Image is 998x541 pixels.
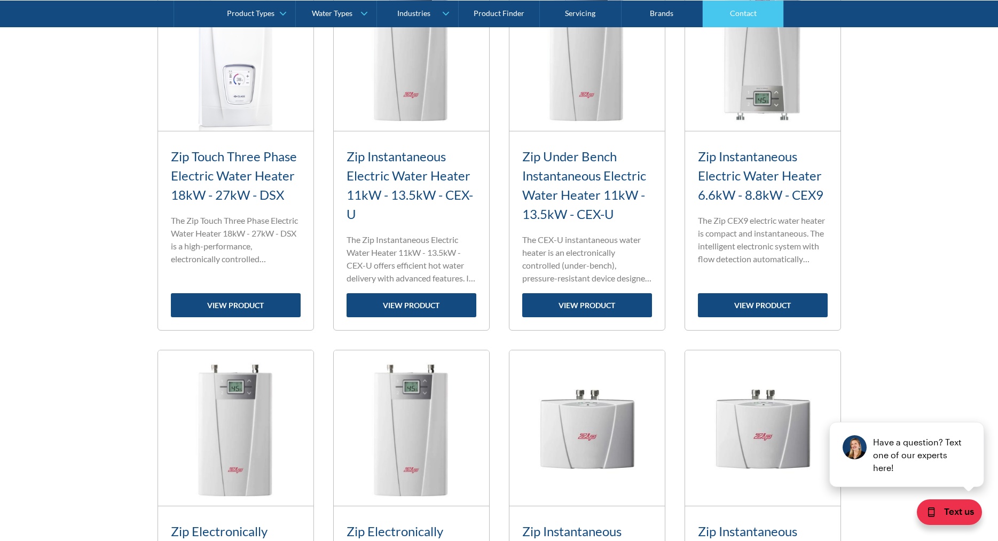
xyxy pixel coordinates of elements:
[522,147,652,224] h3: Zip Under Bench Instantaneous Electric Water Heater 11kW - 13.5kW - CEX-U
[913,488,998,541] iframe: podium webchat widget bubble
[397,9,430,18] div: Industries
[816,373,998,501] iframe: podium webchat widget prompt
[171,293,301,317] a: view product
[347,293,476,317] a: view product
[227,9,274,18] div: Product Types
[334,350,489,506] img: Zip Electronically Controlled Instantaneous Under Bench Water Heater - CEX-U 11KW -13.5KW 60°C
[171,214,301,265] p: The Zip Touch Three Phase Electric Water Heater 18kW - 27kW - DSX is a high-performance, electron...
[522,233,652,285] p: The CEX-U instantaneous water heater is an electronically controlled (under-bench), pressure-resi...
[698,293,828,317] a: view product
[171,147,301,205] h3: Zip Touch Three Phase Electric Water Heater 18kW - 27kW - DSX
[158,350,313,506] img: Zip Electronically Controlled Instantaneous Under Bench Water Heater - CEX9-U 6.6KW - 8.8KW 50° C
[685,350,840,506] img: Zip Instantaneous Water Heater, Single Point of Use, Touch Temperature Control to 45°C - MCX4 4.4KW
[522,293,652,317] a: view product
[698,147,828,205] h3: Zip Instantaneous Electric Water Heater 6.6kW - 8.8kW - CEX9
[312,9,352,18] div: Water Types
[509,350,665,506] img: Zip Instantaneous Water Heater, Single Point of Use, Touch Temperature Control to 45°C - MCX6 5.7KW
[347,233,476,285] p: The Zip Instantaneous Electric Water Heater 11kW - 13.5kW - CEX-U offers efficient hot water deli...
[347,147,476,224] h3: Zip Instantaneous Electric Water Heater 11kW - 13.5kW - CEX-U
[698,214,828,265] p: The Zip CEX9 electric water heater is compact and instantaneous. The intelligent electronic syste...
